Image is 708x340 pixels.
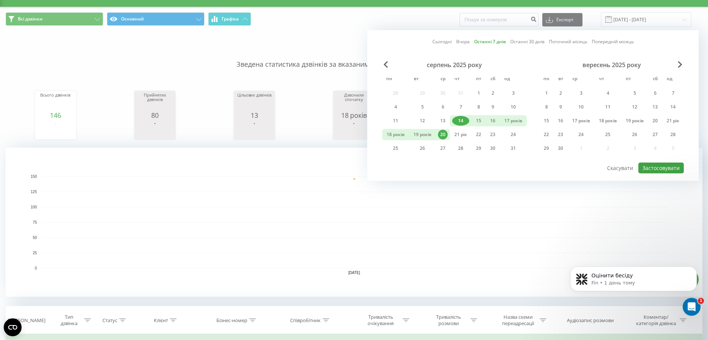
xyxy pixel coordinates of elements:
[512,90,515,96] font: 3
[486,101,500,113] div: Сб 9 вер 2025 р.
[472,88,486,99] div: Пт 1 серпня 2025 р.
[500,88,527,99] div: 3 серпня 2025 року.
[683,298,701,316] iframe: Живий чат у інтеркомі
[539,143,553,154] div: Пн 29 вер 2025 р.
[511,104,516,110] font: 10
[500,143,527,154] div: 31 серпня 2025 року.
[476,131,481,138] font: 22
[413,131,431,138] font: 19 років
[621,115,648,126] div: Пт 19 вер 2025 р.
[436,115,450,126] div: 13 серпня 2025 р.
[6,12,103,26] button: Всі дзвінки
[460,13,539,26] input: Пошук за номером
[382,143,409,154] div: Пн 25 серпня 2025 р.
[40,92,70,98] font: Всього дзвінків
[436,314,461,327] font: Тривалість розмови
[580,90,582,96] font: 3
[454,75,460,82] font: чт
[539,101,553,113] div: Пн 8 вер 2025 р.
[667,75,672,82] font: нд
[31,205,37,209] text: 100
[440,145,445,151] font: 27
[382,101,409,113] div: Пн 4 серпня 2025 р.
[476,117,481,124] font: 15
[559,251,708,320] iframe: Домофонні повідомлення повідомлення
[341,111,367,120] font: 18 років
[607,164,633,171] font: Скасувати
[393,145,398,151] font: 25
[487,74,498,85] abbr: субота
[567,317,614,324] font: Аудіозапис розмови
[6,148,702,297] svg: Діаграма.
[490,117,495,124] font: 16
[492,90,494,96] font: 2
[251,111,258,120] font: 13
[621,88,648,99] div: Пт 5 вер 2025 р.
[544,117,549,124] font: 15
[387,131,404,138] font: 18 років
[477,90,480,96] font: 1
[572,117,590,124] font: 17 років
[542,13,582,26] button: Експорт
[511,131,516,138] font: 24
[634,90,636,96] font: 5
[504,75,510,82] font: нд
[216,317,247,324] font: Бізнес-номер
[236,60,472,69] font: Зведена статистика дзвінків за вказаними фільтрами за обраний період
[451,74,463,85] abbr: четвер
[568,129,594,140] div: 24 вересня 2025 р.
[409,101,436,113] div: 5 серпня 2025 року.
[477,104,480,110] font: 8
[384,74,395,85] abbr: понеділок
[348,271,360,275] text: [DATE]
[136,119,174,141] svg: Діаграма.
[442,104,444,110] font: 6
[545,90,548,96] font: 1
[578,131,584,138] font: 24
[382,129,409,140] div: Пн 18 вер 2025 р.
[409,143,436,154] div: 26 серпня 2025 р.
[151,111,159,120] font: 80
[678,61,682,68] span: Наступний місяць
[476,75,481,82] font: пт
[37,119,74,141] div: Діаграма.
[490,145,495,151] font: 30
[653,75,658,82] font: сб
[472,101,486,113] div: Пт 8 серпня 2025 р.
[596,74,607,85] abbr: четвер
[543,75,549,82] font: пн
[144,92,166,102] font: Прийнятих дзвінків
[500,129,527,140] div: 24 серпня 2025 року.
[450,129,472,140] div: чт 21 серп 2025 р.
[653,117,658,124] font: 20
[476,145,481,151] font: 29
[486,115,500,126] div: Сб 16 вер 2025 р.
[208,12,251,26] button: Графіка
[544,145,549,151] font: 29
[432,38,452,45] font: Сьогодні
[555,74,566,85] abbr: вівторок
[290,317,321,324] font: Співробітник
[621,129,648,140] div: Пт 26 вер 2025 р.
[662,129,684,140] div: нд 28 вер 2025 р.
[599,75,604,82] font: чт
[474,38,506,45] font: Останні 7 днів
[654,90,657,96] font: 6
[558,75,563,82] font: вт
[33,220,37,224] text: 75
[582,61,641,69] font: вересень 2025 року
[607,90,609,96] font: 4
[539,129,553,140] div: Пн 22 вер 2025 р.
[222,16,239,22] font: Графіка
[490,131,495,138] font: 23
[626,75,631,82] font: пт
[549,38,587,45] font: Поточний місяць
[572,75,577,82] font: ср
[440,131,445,138] font: 20
[4,318,22,336] button: Відкрити віджет CMP
[621,101,648,113] div: Пт 12 вер 2025 р.
[393,117,398,124] font: 11
[510,38,545,45] font: Останні 30 днів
